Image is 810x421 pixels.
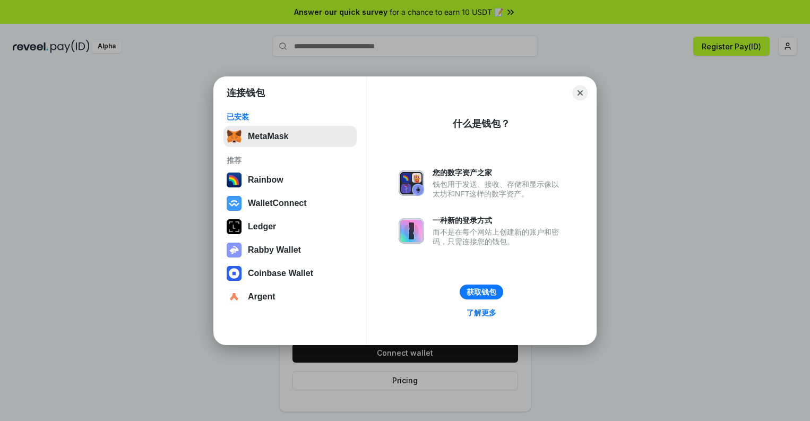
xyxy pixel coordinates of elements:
button: Argent [223,286,357,307]
button: Rabby Wallet [223,239,357,261]
div: 而不是在每个网站上创建新的账户和密码，只需连接您的钱包。 [433,227,564,246]
div: 推荐 [227,156,354,165]
img: svg+xml,%3Csvg%20xmlns%3D%22http%3A%2F%2Fwww.w3.org%2F2000%2Fsvg%22%20width%3D%2228%22%20height%3... [227,219,242,234]
div: 钱包用于发送、接收、存储和显示像以太坊和NFT这样的数字资产。 [433,179,564,199]
button: 获取钱包 [460,285,503,299]
div: Coinbase Wallet [248,269,313,278]
img: svg+xml,%3Csvg%20width%3D%2228%22%20height%3D%2228%22%20viewBox%3D%220%200%2028%2028%22%20fill%3D... [227,289,242,304]
div: 什么是钱包？ [453,117,510,130]
div: Rabby Wallet [248,245,301,255]
div: Ledger [248,222,276,231]
div: Rainbow [248,175,283,185]
button: Rainbow [223,169,357,191]
button: WalletConnect [223,193,357,214]
img: svg+xml,%3Csvg%20width%3D%2228%22%20height%3D%2228%22%20viewBox%3D%220%200%2028%2028%22%20fill%3D... [227,196,242,211]
div: 一种新的登录方式 [433,216,564,225]
img: svg+xml,%3Csvg%20width%3D%22120%22%20height%3D%22120%22%20viewBox%3D%220%200%20120%20120%22%20fil... [227,173,242,187]
img: svg+xml,%3Csvg%20xmlns%3D%22http%3A%2F%2Fwww.w3.org%2F2000%2Fsvg%22%20fill%3D%22none%22%20viewBox... [227,243,242,257]
div: 已安装 [227,112,354,122]
h1: 连接钱包 [227,87,265,99]
div: Argent [248,292,275,302]
div: 获取钱包 [467,287,496,297]
img: svg+xml,%3Csvg%20xmlns%3D%22http%3A%2F%2Fwww.w3.org%2F2000%2Fsvg%22%20fill%3D%22none%22%20viewBox... [399,170,424,196]
img: svg+xml,%3Csvg%20width%3D%2228%22%20height%3D%2228%22%20viewBox%3D%220%200%2028%2028%22%20fill%3D... [227,266,242,281]
button: Close [573,85,588,100]
button: MetaMask [223,126,357,147]
div: 您的数字资产之家 [433,168,564,177]
div: WalletConnect [248,199,307,208]
button: Ledger [223,216,357,237]
img: svg+xml,%3Csvg%20xmlns%3D%22http%3A%2F%2Fwww.w3.org%2F2000%2Fsvg%22%20fill%3D%22none%22%20viewBox... [399,218,424,244]
button: Coinbase Wallet [223,263,357,284]
a: 了解更多 [460,306,503,320]
div: MetaMask [248,132,288,141]
div: 了解更多 [467,308,496,317]
img: svg+xml,%3Csvg%20fill%3D%22none%22%20height%3D%2233%22%20viewBox%3D%220%200%2035%2033%22%20width%... [227,129,242,144]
